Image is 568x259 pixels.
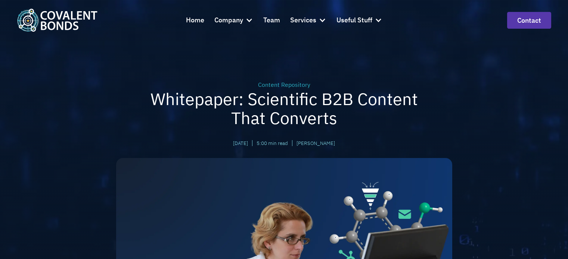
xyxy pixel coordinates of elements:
div: Team [263,15,280,26]
div: Home [186,15,204,26]
div: | [291,138,293,148]
a: Team [263,10,280,30]
div: Company [214,15,243,26]
div: Useful Stuff [336,15,372,26]
a: Home [186,10,204,30]
a: [PERSON_NAME] [297,139,335,147]
h1: Whitepaper: Scientific B2B Content That Converts [116,89,452,128]
a: home [17,9,97,31]
a: contact [507,12,551,29]
div: Services [290,10,326,30]
div: [DATE] [233,139,248,147]
div: Services [290,15,316,26]
iframe: Chat Widget [531,223,568,259]
div: 5:00 min read [257,139,288,147]
div: Useful Stuff [336,10,382,30]
img: Covalent Bonds White / Teal Logo [17,9,97,31]
div: | [251,138,253,148]
div: Content Repository [116,80,452,89]
div: Company [214,10,253,30]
